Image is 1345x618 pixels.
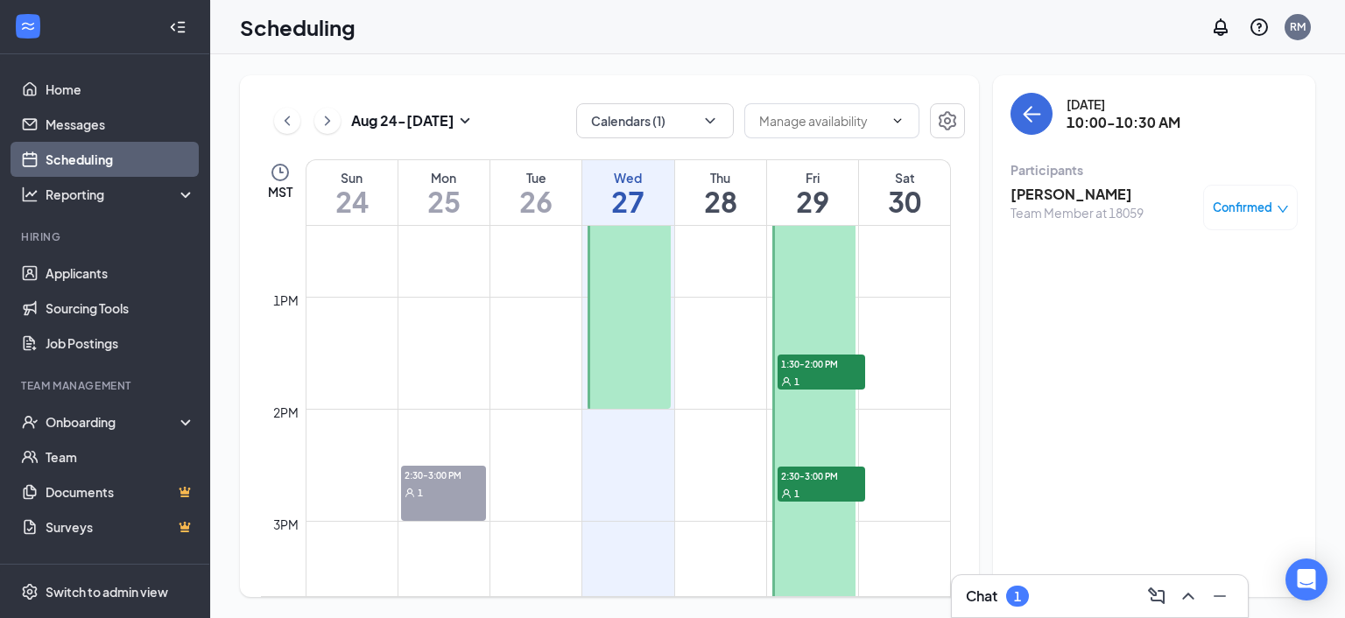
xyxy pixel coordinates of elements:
[19,18,37,35] svg: WorkstreamLogo
[401,466,487,483] span: 2:30-3:00 PM
[278,110,296,131] svg: ChevronLeft
[778,355,865,372] span: 1:30-2:00 PM
[490,160,581,225] a: August 26, 2025
[46,291,195,326] a: Sourcing Tools
[1213,199,1272,216] span: Confirmed
[794,488,799,500] span: 1
[759,111,884,130] input: Manage availability
[398,169,489,186] div: Mon
[21,229,192,244] div: Hiring
[1067,95,1180,113] div: [DATE]
[1011,161,1298,179] div: Participants
[1143,582,1171,610] button: ComposeMessage
[21,378,192,393] div: Team Management
[490,169,581,186] div: Tue
[46,256,195,291] a: Applicants
[46,583,168,600] div: Switch to admin view
[46,186,196,203] div: Reporting
[1209,586,1230,607] svg: Minimize
[46,509,195,544] a: SurveysCrown
[781,376,792,387] svg: User
[675,160,766,225] a: August 28, 2025
[46,72,195,107] a: Home
[319,110,336,131] svg: ChevronRight
[314,108,341,134] button: ChevronRight
[270,403,302,422] div: 2pm
[675,169,766,186] div: Thu
[490,186,581,216] h1: 26
[1021,103,1042,124] svg: ArrowLeft
[1206,582,1234,610] button: Minimize
[1210,17,1231,38] svg: Notifications
[21,413,39,431] svg: UserCheck
[778,467,865,484] span: 2:30-3:00 PM
[351,111,454,130] h3: Aug 24 - [DATE]
[767,186,858,216] h1: 29
[1277,203,1289,215] span: down
[46,439,195,474] a: Team
[270,162,291,183] svg: Clock
[1146,586,1167,607] svg: ComposeMessage
[274,108,300,134] button: ChevronLeft
[937,110,958,131] svg: Settings
[306,186,398,216] h1: 24
[859,186,950,216] h1: 30
[270,515,302,534] div: 3pm
[169,18,187,36] svg: Collapse
[1011,185,1144,204] h3: [PERSON_NAME]
[859,169,950,186] div: Sat
[270,291,302,310] div: 1pm
[794,376,799,388] span: 1
[1174,582,1202,610] button: ChevronUp
[1067,113,1180,132] h3: 10:00-10:30 AM
[398,186,489,216] h1: 25
[1290,19,1306,34] div: RM
[46,142,195,177] a: Scheduling
[891,114,905,128] svg: ChevronDown
[405,488,415,498] svg: User
[240,12,356,42] h1: Scheduling
[576,103,734,138] button: Calendars (1)ChevronDown
[21,186,39,203] svg: Analysis
[268,183,292,200] span: MST
[930,103,965,138] button: Settings
[454,110,475,131] svg: SmallChevronDown
[1011,93,1053,135] button: back-button
[306,160,398,225] a: August 24, 2025
[46,413,180,431] div: Onboarding
[1285,558,1327,600] div: Open Intercom Messenger
[398,160,489,225] a: August 25, 2025
[1178,586,1199,607] svg: ChevronUp
[781,488,792,499] svg: User
[418,487,423,499] span: 1
[21,562,192,577] div: Payroll
[1249,17,1270,38] svg: QuestionInfo
[701,112,719,130] svg: ChevronDown
[859,160,950,225] a: August 30, 2025
[1011,204,1144,221] div: Team Member at 18059
[966,586,997,606] h3: Chat
[306,169,398,186] div: Sun
[582,160,673,225] a: August 27, 2025
[582,186,673,216] h1: 27
[582,169,673,186] div: Wed
[675,186,766,216] h1: 28
[21,583,39,600] svg: Settings
[46,474,195,509] a: DocumentsCrown
[46,326,195,361] a: Job Postings
[767,169,858,186] div: Fri
[1014,589,1021,604] div: 1
[46,107,195,142] a: Messages
[767,160,858,225] a: August 29, 2025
